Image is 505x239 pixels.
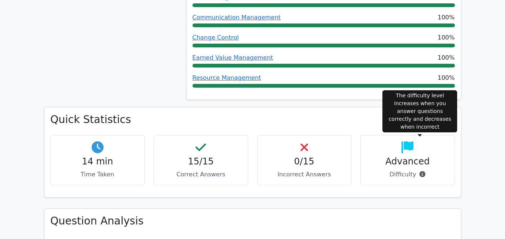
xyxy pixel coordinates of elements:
[57,170,139,179] p: Time Taken
[193,74,261,81] a: Resource Management
[438,73,455,82] span: 100%
[50,215,455,227] h3: Question Analysis
[438,53,455,62] span: 100%
[438,13,455,22] span: 100%
[382,90,457,132] div: The difficulty level increases when you answer questions correctly and decreases when incorrect
[160,156,242,167] h4: 15/15
[367,156,449,167] h4: Advanced
[193,54,273,61] a: Earned Value Management
[57,156,139,167] h4: 14 min
[367,170,449,179] p: Difficulty
[264,156,345,167] h4: 0/15
[193,34,239,41] a: Change Control
[438,33,455,42] span: 100%
[160,170,242,179] p: Correct Answers
[193,14,281,21] a: Communication Management
[50,113,455,126] h3: Quick Statistics
[264,170,345,179] p: Incorrect Answers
